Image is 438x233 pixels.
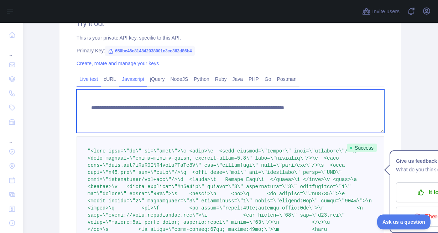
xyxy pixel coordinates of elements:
[77,61,159,66] a: Create, rotate and manage your keys
[191,73,212,85] a: Python
[101,73,119,85] a: cURL
[377,214,431,229] iframe: Toggle Customer Support
[119,73,147,85] a: Javascript
[77,73,101,85] a: Live test
[246,73,262,85] a: PHP
[6,130,17,144] div: ...
[347,144,377,152] span: Success
[77,34,384,41] div: This is your private API key, specific to this API.
[262,73,274,85] a: Go
[147,73,167,85] a: jQuery
[77,47,384,54] div: Primary Key:
[212,73,230,85] a: Ruby
[6,43,17,57] div: ...
[167,73,191,85] a: NodeJS
[372,7,400,16] span: Invite users
[361,6,401,17] button: Invite users
[230,73,246,85] a: Java
[77,19,384,29] h2: Try it out
[274,73,299,85] a: Postman
[105,46,195,56] span: 650be46c814842038001c3cc362d86b4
